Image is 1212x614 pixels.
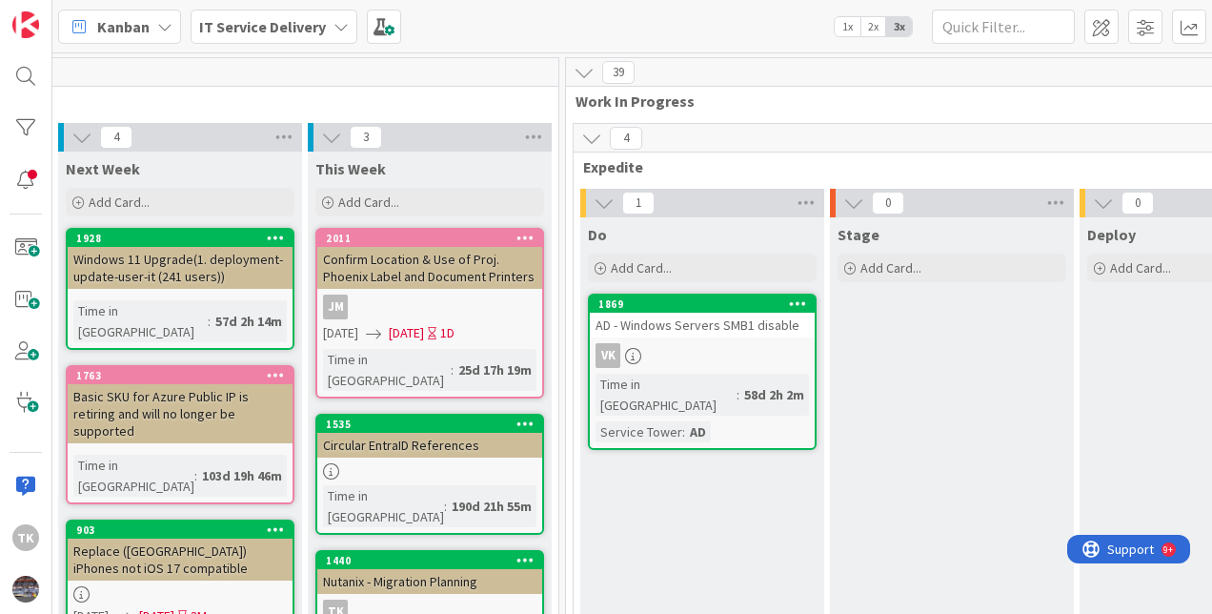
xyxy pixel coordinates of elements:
div: 1869AD - Windows Servers SMB1 disable [590,296,815,338]
div: 1928Windows 11 Upgrade(1. deployment-update-user-it (241 users)) [68,230,293,289]
div: 1535Circular EntraID References [317,416,542,458]
div: 2011 [326,232,542,245]
span: : [444,496,447,517]
div: 1440Nutanix - Migration Planning [317,552,542,594]
div: 1928 [76,232,293,245]
span: Add Card... [611,259,672,276]
span: Do [588,225,607,244]
div: VK [596,343,620,368]
div: Windows 11 Upgrade(1. deployment-update-user-it (241 users)) [68,247,293,289]
div: Time in [GEOGRAPHIC_DATA] [73,300,208,342]
div: Time in [GEOGRAPHIC_DATA] [596,374,737,416]
div: 1869 [598,297,815,311]
span: 4 [100,126,132,149]
div: AD - Windows Servers SMB1 disable [590,313,815,338]
div: 903 [76,523,293,537]
span: : [737,384,739,405]
span: : [451,359,454,380]
div: 57d 2h 14m [211,311,287,332]
div: Confirm Location & Use of Proj. Phoenix Label and Document Printers [317,247,542,289]
div: 903Replace ([GEOGRAPHIC_DATA]) iPhones not iOS 17 compatible [68,522,293,581]
b: IT Service Delivery [199,17,326,36]
a: 1763Basic SKU for Azure Public IP is retiring and will no longer be supportedTime in [GEOGRAPHIC_... [66,365,294,504]
div: 1440 [326,554,542,567]
div: Replace ([GEOGRAPHIC_DATA]) iPhones not iOS 17 compatible [68,539,293,581]
div: Time in [GEOGRAPHIC_DATA] [323,485,444,527]
div: 1535 [326,418,542,431]
span: : [208,311,211,332]
span: Add Card... [860,259,921,276]
span: Add Card... [1110,259,1171,276]
span: Deploy [1087,225,1136,244]
div: 1763Basic SKU for Azure Public IP is retiring and will no longer be supported [68,367,293,443]
span: 0 [872,192,904,215]
div: VK [590,343,815,368]
div: 1535 [317,416,542,433]
span: Support [40,3,87,26]
div: TK [12,524,39,551]
span: 0 [1121,192,1154,215]
input: Quick Filter... [932,10,1075,44]
div: 25d 17h 19m [454,359,536,380]
span: 3 [350,126,382,149]
div: 190d 21h 55m [447,496,536,517]
div: 1763 [76,369,293,382]
div: 103d 19h 46m [197,465,287,486]
div: 9+ [96,8,106,23]
a: 1535Circular EntraID ReferencesTime in [GEOGRAPHIC_DATA]:190d 21h 55m [315,414,544,535]
span: : [194,465,197,486]
span: 1 [622,192,655,215]
div: Basic SKU for Azure Public IP is retiring and will no longer be supported [68,384,293,443]
img: avatar [12,576,39,603]
span: 3x [886,17,912,36]
span: Stage [838,225,879,244]
span: [DATE] [389,323,424,343]
div: 1928 [68,230,293,247]
div: AD [685,421,711,442]
div: 1440 [317,552,542,569]
div: Time in [GEOGRAPHIC_DATA] [323,349,451,391]
span: 39 [602,61,635,84]
div: 2011 [317,230,542,247]
img: Visit kanbanzone.com [12,11,39,38]
a: 2011Confirm Location & Use of Proj. Phoenix Label and Document PrintersJM[DATE][DATE]1DTime in [G... [315,228,544,399]
span: 4 [610,127,642,150]
span: Add Card... [89,194,150,211]
div: 1D [440,323,454,343]
span: Add Card... [338,194,399,211]
span: [DATE] [323,323,358,343]
a: 1928Windows 11 Upgrade(1. deployment-update-user-it (241 users))Time in [GEOGRAPHIC_DATA]:57d 2h 14m [66,228,294,350]
div: 1763 [68,367,293,384]
span: Kanban [97,15,150,38]
span: Next Week [66,159,140,178]
a: 1869AD - Windows Servers SMB1 disableVKTime in [GEOGRAPHIC_DATA]:58d 2h 2mService Tower:AD [588,294,817,450]
span: : [682,421,685,442]
div: Service Tower [596,421,682,442]
div: 58d 2h 2m [739,384,809,405]
div: 2011Confirm Location & Use of Proj. Phoenix Label and Document Printers [317,230,542,289]
span: 1x [835,17,860,36]
div: Circular EntraID References [317,433,542,458]
div: Nutanix - Migration Planning [317,569,542,594]
span: This Week [315,159,386,178]
div: 903 [68,522,293,539]
div: 1869 [590,296,815,313]
div: Time in [GEOGRAPHIC_DATA] [73,455,194,497]
span: 2x [860,17,886,36]
div: JM [323,295,348,319]
div: JM [317,295,542,319]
